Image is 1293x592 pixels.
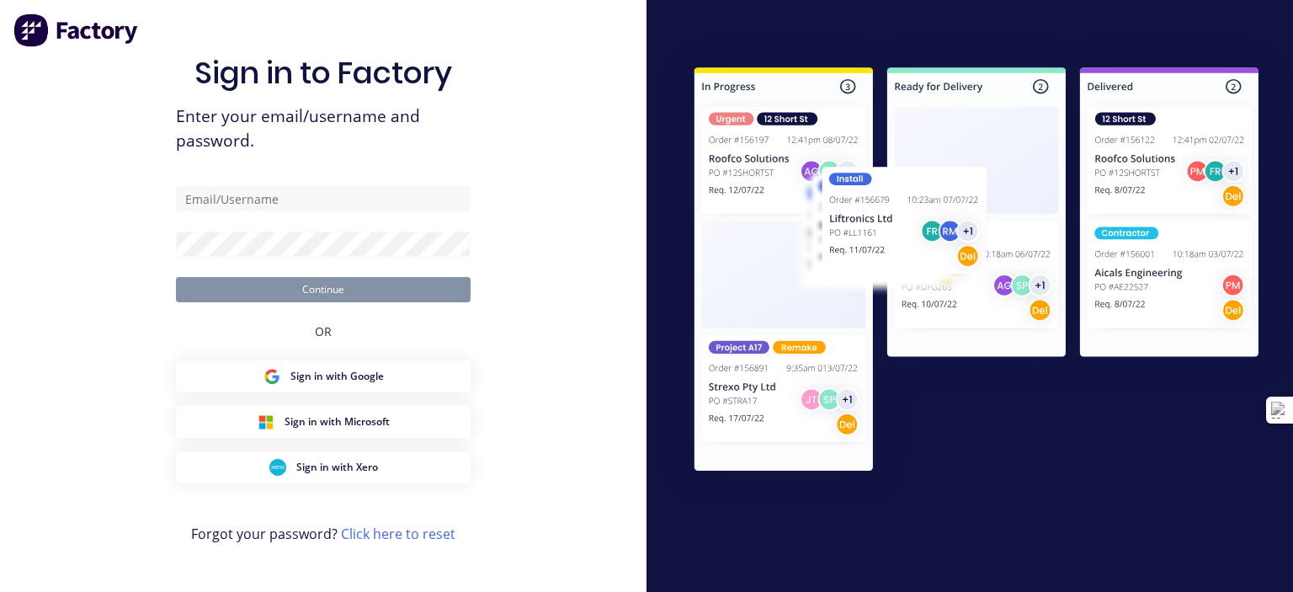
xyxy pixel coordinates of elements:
h1: Sign in to Factory [194,55,452,91]
span: Enter your email/username and password. [176,104,471,153]
a: Click here to reset [341,525,455,543]
img: Microsoft Sign in [258,413,274,430]
span: Sign in with Google [290,369,384,384]
img: Google Sign in [263,368,280,385]
button: Google Sign inSign in with Google [176,360,471,392]
span: Sign in with Microsoft [285,414,390,429]
img: Xero Sign in [269,459,286,476]
span: Forgot your password? [191,524,455,544]
div: OR [315,302,332,360]
button: Microsoft Sign inSign in with Microsoft [176,406,471,438]
button: Xero Sign inSign in with Xero [176,451,471,483]
button: Continue [176,277,471,302]
span: Sign in with Xero [296,460,378,475]
input: Email/Username [176,186,471,211]
img: Factory [13,13,140,47]
img: Sign in [660,36,1293,509]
